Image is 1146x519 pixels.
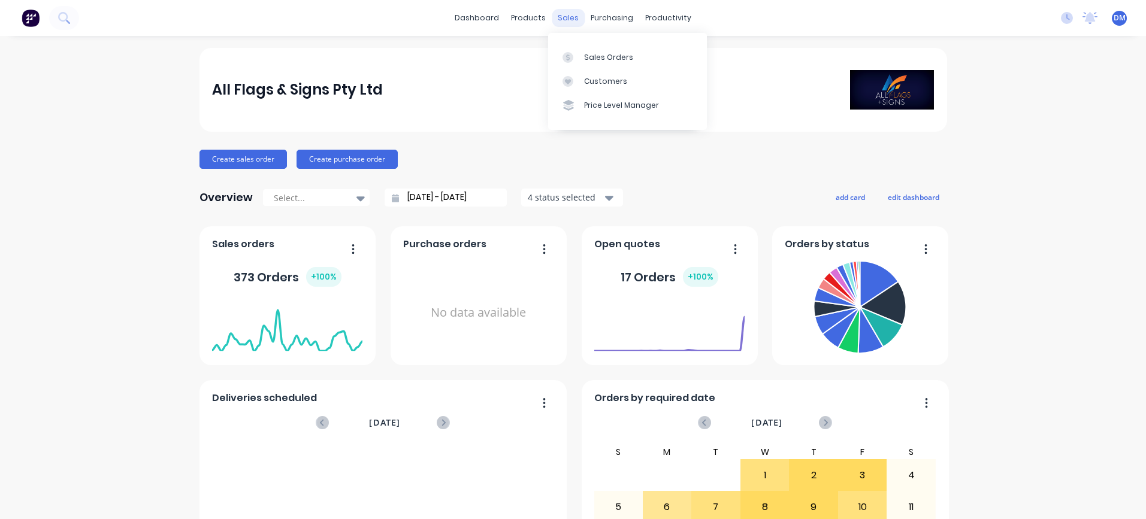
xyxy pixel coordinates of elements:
[403,256,554,369] div: No data available
[839,460,887,490] div: 3
[790,460,837,490] div: 2
[643,445,692,459] div: M
[887,445,936,459] div: S
[521,189,623,207] button: 4 status selected
[552,9,585,27] div: sales
[22,9,40,27] img: Factory
[528,191,603,204] div: 4 status selected
[887,460,935,490] div: 4
[584,100,659,111] div: Price Level Manager
[212,391,317,405] span: Deliveries scheduled
[403,237,486,251] span: Purchase orders
[683,267,718,287] div: + 100 %
[449,9,505,27] a: dashboard
[548,45,707,69] a: Sales Orders
[584,76,627,87] div: Customers
[740,445,790,459] div: W
[850,70,934,110] img: All Flags & Signs Pty Ltd
[505,9,552,27] div: products
[584,52,633,63] div: Sales Orders
[639,9,697,27] div: productivity
[741,460,789,490] div: 1
[594,445,643,459] div: S
[691,445,740,459] div: T
[212,237,274,251] span: Sales orders
[838,445,887,459] div: F
[594,237,660,251] span: Open quotes
[751,416,782,429] span: [DATE]
[306,267,341,287] div: + 100 %
[199,186,253,210] div: Overview
[880,189,947,205] button: edit dashboard
[548,69,707,93] a: Customers
[621,267,718,287] div: 17 Orders
[297,150,398,169] button: Create purchase order
[594,391,715,405] span: Orders by required date
[785,237,869,251] span: Orders by status
[1114,13,1126,23] span: DM
[548,93,707,117] a: Price Level Manager
[199,150,287,169] button: Create sales order
[789,445,838,459] div: T
[585,9,639,27] div: purchasing
[212,78,383,102] div: All Flags & Signs Pty Ltd
[369,416,400,429] span: [DATE]
[828,189,873,205] button: add card
[234,267,341,287] div: 373 Orders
